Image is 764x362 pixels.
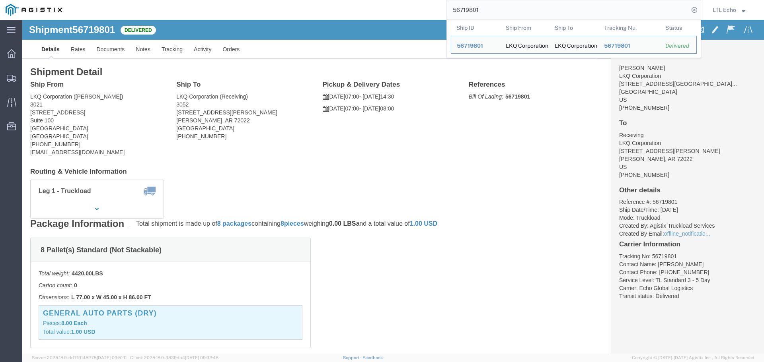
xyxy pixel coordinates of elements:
[447,0,689,19] input: Search for shipment number, reference number
[363,355,383,360] a: Feedback
[500,20,550,36] th: Ship From
[549,20,598,36] th: Ship To
[97,355,127,360] span: [DATE] 09:51:11
[598,20,660,36] th: Tracking Nu.
[713,6,736,14] span: LTL Echo
[604,43,630,49] span: 56719801
[451,20,701,58] table: Search Results
[604,42,655,50] div: 56719801
[451,20,500,36] th: Ship ID
[457,43,483,49] span: 56719801
[6,4,62,16] img: logo
[22,20,764,354] iframe: To enrich screen reader interactions, please activate Accessibility in Grammarly extension settings
[555,36,593,53] div: LKQ Corporation
[632,354,754,361] span: Copyright © [DATE]-[DATE] Agistix Inc., All Rights Reserved
[665,42,691,50] div: Delivered
[130,355,218,360] span: Client: 2025.18.0-9839db4
[343,355,363,360] a: Support
[660,20,697,36] th: Status
[712,5,753,15] button: LTL Echo
[457,42,495,50] div: 56719801
[32,355,127,360] span: Server: 2025.18.0-dd719145275
[506,36,544,53] div: LKQ Corporation
[185,355,218,360] span: [DATE] 09:32:48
